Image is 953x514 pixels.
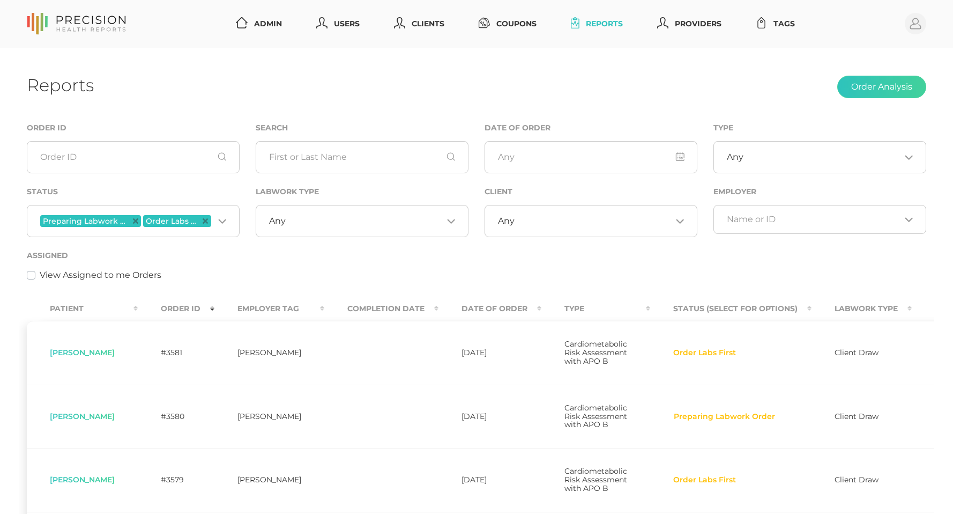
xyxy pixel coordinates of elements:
h1: Reports [27,75,94,96]
td: #3580 [138,385,214,449]
th: Patient : activate to sort column ascending [27,297,138,321]
span: Order Labs First [146,217,198,225]
td: #3579 [138,448,214,512]
label: Labwork Type [256,187,319,196]
input: Search for option [515,216,672,226]
a: Coupons [474,14,541,34]
div: Search for option [27,205,240,237]
a: Reports [567,14,627,34]
span: [PERSON_NAME] [50,475,115,484]
label: Date of Order [485,123,550,133]
input: Search for option [743,152,900,163]
button: Preparing Labwork Order [673,412,776,422]
th: Order ID : activate to sort column ascending [138,297,214,321]
div: Search for option [256,205,468,237]
a: Users [312,14,364,34]
td: [DATE] [438,385,541,449]
label: Order ID [27,123,66,133]
span: Client Draw [835,412,878,421]
span: Any [269,216,286,226]
td: [DATE] [438,321,541,385]
input: Order ID [27,141,240,173]
span: Cardiometabolic Risk Assessment with APO B [564,339,627,366]
th: Status (Select for Options) : activate to sort column ascending [650,297,811,321]
div: Search for option [713,141,926,173]
th: Completion Date : activate to sort column ascending [324,297,438,321]
div: Search for option [485,205,697,237]
span: Any [727,152,743,163]
input: Search for option [286,216,443,226]
a: Clients [390,14,449,34]
label: Assigned [27,251,68,260]
span: [PERSON_NAME] [50,412,115,421]
span: Client Draw [835,348,878,357]
a: Tags [751,14,799,34]
span: Cardiometabolic Risk Assessment with APO B [564,403,627,430]
label: Status [27,187,58,196]
input: Search for option [213,214,214,228]
label: Employer [713,187,756,196]
span: Order Labs First [673,349,736,357]
th: Date Of Order : activate to sort column ascending [438,297,541,321]
button: Deselect Preparing Labwork Order [133,218,138,224]
span: [PERSON_NAME] [50,348,115,357]
span: Preparing Labwork Order [43,217,129,225]
input: First or Last Name [256,141,468,173]
th: Employer Tag : activate to sort column ascending [214,297,324,321]
button: Deselect Order Labs First [203,218,208,224]
input: Any [485,141,697,173]
td: #3581 [138,321,214,385]
div: Search for option [713,205,926,234]
span: Cardiometabolic Risk Assessment with APO B [564,466,627,493]
th: Labwork Type : activate to sort column ascending [811,297,912,321]
td: [DATE] [438,448,541,512]
td: [PERSON_NAME] [214,448,324,512]
label: Type [713,123,733,133]
span: Any [498,216,515,226]
label: View Assigned to me Orders [40,269,161,282]
a: Providers [653,14,726,34]
button: Order Analysis [837,76,926,98]
td: [PERSON_NAME] [214,385,324,449]
label: Search [256,123,288,133]
input: Search for option [727,214,900,225]
span: Order Labs First [673,476,736,484]
a: Admin [232,14,286,34]
td: [PERSON_NAME] [214,321,324,385]
th: Type : activate to sort column ascending [541,297,650,321]
label: Client [485,187,512,196]
span: Client Draw [835,475,878,484]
